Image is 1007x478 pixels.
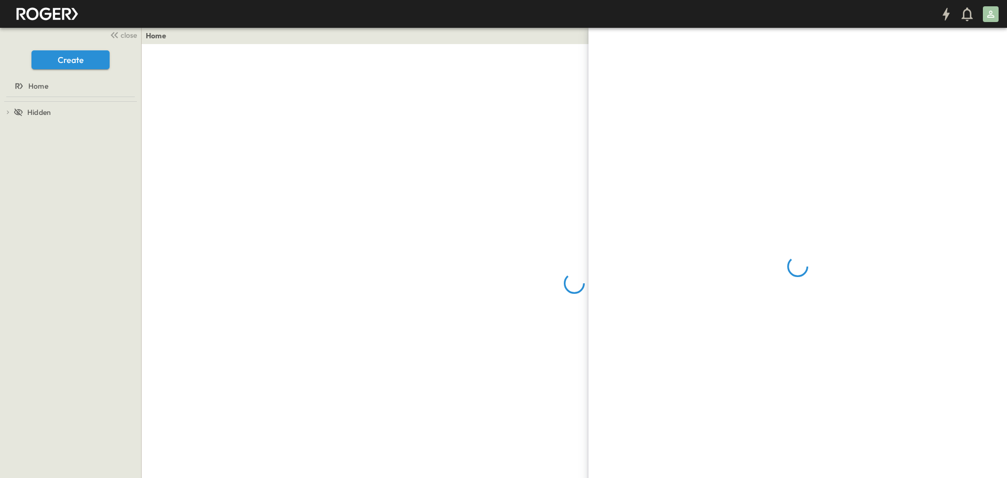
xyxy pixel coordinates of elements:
[31,50,110,69] button: Create
[146,30,173,41] nav: breadcrumbs
[146,30,166,41] a: Home
[121,30,137,40] span: close
[27,107,51,118] span: Hidden
[28,81,48,91] span: Home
